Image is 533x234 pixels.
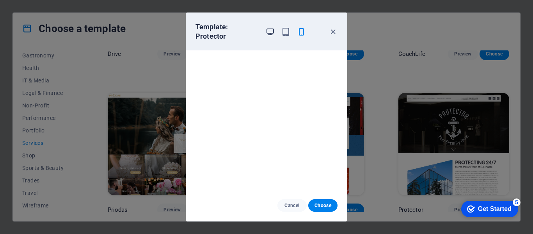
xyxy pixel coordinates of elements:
span: Choose [314,202,331,209]
button: Cancel [277,199,307,212]
button: Choose [308,199,338,212]
div: 5 [58,2,66,9]
div: Get Started 5 items remaining, 0% complete [6,4,63,20]
div: Get Started [23,9,57,16]
h6: Template: Protector [195,22,259,41]
span: Cancel [284,202,300,209]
